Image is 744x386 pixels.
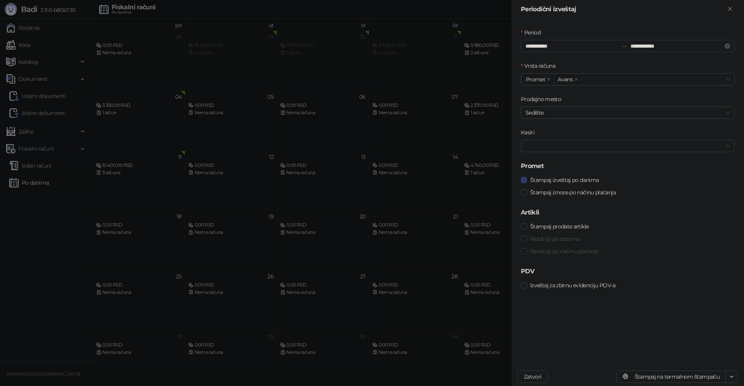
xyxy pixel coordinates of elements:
[521,62,560,70] label: Vrsta računa
[525,107,730,118] span: Sedište
[574,77,578,81] span: close
[521,28,545,37] label: Period
[526,75,545,84] span: Promet
[525,42,618,50] input: Period
[527,281,619,290] span: Izveštaj za zbirnu evidenciju PDV-a
[527,247,602,256] span: Razdvoji po načinu plaćanja
[725,5,735,14] button: Zatvori
[518,371,548,383] button: Zatvori
[521,95,566,103] label: Prodajno mesto
[527,176,602,184] span: Štampaj izveštaj po danima
[621,43,627,49] span: swap-right
[558,75,573,84] span: Avans
[725,43,730,49] span: close-circle
[521,267,735,276] h5: PDV
[547,77,551,81] span: close
[521,161,735,171] h5: Promet
[527,222,592,231] span: Štampaj prodate artikle
[527,188,619,197] span: Štampaj iznose po načinu plaćanja
[616,371,726,383] button: Štampaj na termalnom štampaču
[521,5,725,14] div: Periodični izveštaj
[527,235,583,243] span: Razdvoji po datumu
[521,208,735,217] h5: Artikli
[521,128,539,137] label: Kasiri
[621,43,627,49] span: to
